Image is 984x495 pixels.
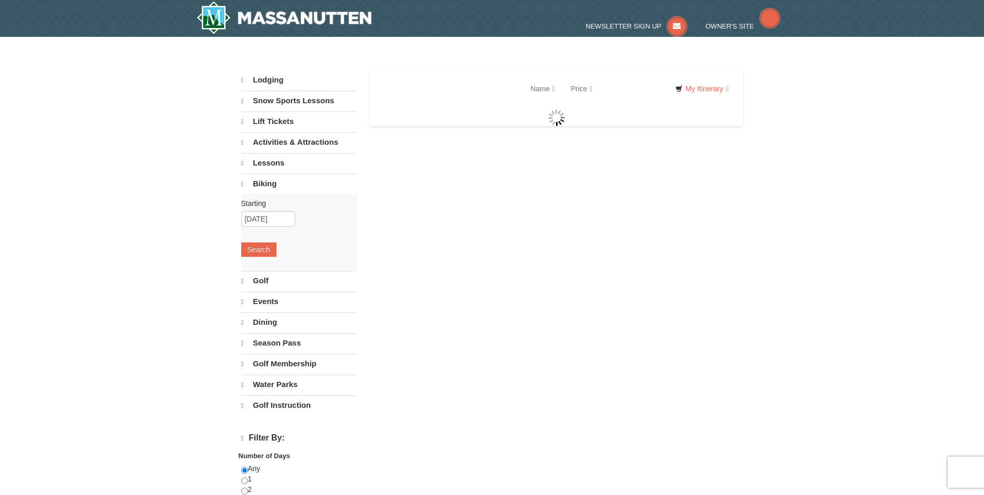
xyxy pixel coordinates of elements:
[197,1,372,34] a: Massanutten Resort
[705,22,780,30] a: Owner's Site
[197,1,372,34] img: Massanutten Resort Logo
[241,242,276,257] button: Search
[241,71,357,90] a: Lodging
[241,271,357,291] a: Golf
[241,375,357,394] a: Water Parks
[241,354,357,374] a: Golf Membership
[548,109,565,126] img: wait gif
[241,333,357,353] a: Season Pass
[241,132,357,152] a: Activities & Attractions
[523,78,563,99] a: Name
[241,174,357,194] a: Biking
[241,91,357,111] a: Snow Sports Lessons
[241,153,357,173] a: Lessons
[586,22,661,30] span: Newsletter Sign Up
[241,433,357,443] h4: Filter By:
[241,312,357,332] a: Dining
[669,81,735,97] a: My Itinerary
[241,292,357,311] a: Events
[241,395,357,415] a: Golf Instruction
[705,22,754,30] span: Owner's Site
[239,452,290,460] strong: Number of Days
[586,22,687,30] a: Newsletter Sign Up
[563,78,600,99] a: Price
[241,112,357,131] a: Lift Tickets
[241,198,349,209] label: Starting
